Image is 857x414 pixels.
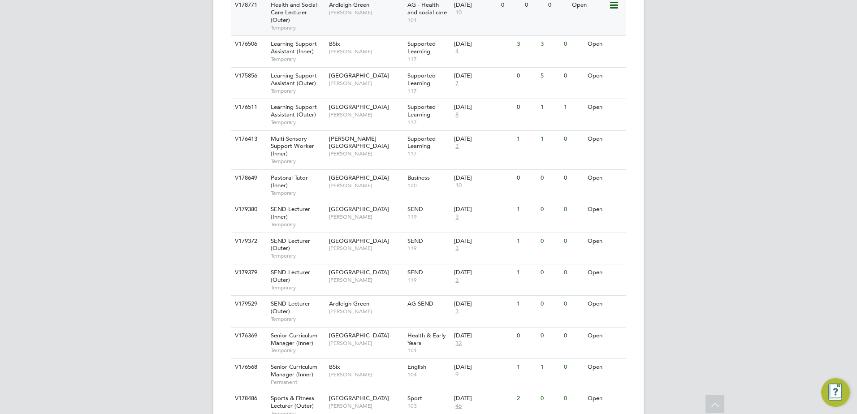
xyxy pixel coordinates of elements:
div: 0 [538,233,562,250]
span: Sport [407,394,422,402]
span: [PERSON_NAME] [329,80,403,87]
div: Open [585,170,624,186]
div: 1 [538,99,562,116]
span: SEND [407,237,423,245]
span: 117 [407,56,450,63]
div: 2 [515,390,538,407]
span: [PERSON_NAME] [329,245,403,252]
span: Learning Support Assistant (Inner) [271,40,317,55]
span: Supported Learning [407,72,436,87]
div: 1 [515,296,538,312]
div: Open [585,390,624,407]
span: Supported Learning [407,103,436,118]
span: SEND Lecturer (Inner) [271,205,310,220]
div: 0 [562,359,585,375]
span: 46 [454,402,463,410]
span: [PERSON_NAME] [329,402,403,410]
div: 0 [538,170,562,186]
span: AG SEND [407,300,433,307]
span: Temporary [271,347,325,354]
span: 3 [454,142,460,150]
div: 0 [515,170,538,186]
div: 0 [562,131,585,147]
span: [PERSON_NAME] [329,150,403,157]
span: SEND Lecturer (Outer) [271,268,310,284]
span: Temporary [271,221,325,228]
div: 1 [515,233,538,250]
div: 0 [562,390,585,407]
div: 1 [515,201,538,218]
div: 1 [562,99,585,116]
span: 119 [407,276,450,284]
div: [DATE] [454,206,512,213]
div: [DATE] [454,1,497,9]
div: 0 [562,264,585,281]
span: Permanent [271,379,325,386]
div: V178649 [233,170,264,186]
span: 3 [454,213,460,221]
div: Open [585,201,624,218]
span: [PERSON_NAME] [329,213,403,220]
div: [DATE] [454,332,512,340]
div: 0 [515,68,538,84]
span: [PERSON_NAME] [329,371,403,378]
span: 4 [454,48,460,56]
span: [GEOGRAPHIC_DATA] [329,394,389,402]
span: Temporary [271,190,325,197]
div: 0 [562,68,585,84]
div: 3 [538,36,562,52]
span: 12 [454,340,463,347]
span: Temporary [271,119,325,126]
span: English [407,363,426,371]
div: [DATE] [454,395,512,402]
div: [DATE] [454,135,512,143]
span: [GEOGRAPHIC_DATA] [329,205,389,213]
span: Temporary [271,56,325,63]
span: [PERSON_NAME] [329,182,403,189]
div: Open [585,359,624,375]
span: SEND [407,268,423,276]
span: [GEOGRAPHIC_DATA] [329,72,389,79]
button: Engage Resource Center [821,378,850,407]
span: Temporary [271,87,325,95]
span: 101 [407,17,450,24]
span: Temporary [271,315,325,323]
span: [PERSON_NAME] [329,48,403,55]
span: Senior Curriculum Manager (Inner) [271,363,317,378]
div: Open [585,233,624,250]
span: [PERSON_NAME] [329,9,403,16]
div: V176568 [233,359,264,375]
span: SEND Lecturer (Outer) [271,237,310,252]
div: V178486 [233,390,264,407]
div: [DATE] [454,103,512,111]
div: V176511 [233,99,264,116]
span: [GEOGRAPHIC_DATA] [329,103,389,111]
div: V176369 [233,328,264,344]
span: [GEOGRAPHIC_DATA] [329,268,389,276]
div: [DATE] [454,237,512,245]
div: 1 [538,359,562,375]
div: Open [585,264,624,281]
span: [GEOGRAPHIC_DATA] [329,174,389,181]
span: [PERSON_NAME] [329,340,403,347]
div: 0 [562,296,585,312]
div: 0 [562,170,585,186]
div: Open [585,99,624,116]
span: Supported Learning [407,40,436,55]
span: 10 [454,182,463,190]
span: 117 [407,87,450,95]
span: Temporary [271,24,325,31]
div: V179380 [233,201,264,218]
div: Open [585,296,624,312]
span: Temporary [271,252,325,259]
div: 0 [515,328,538,344]
div: Open [585,68,624,84]
div: 0 [538,201,562,218]
span: BSix [329,363,340,371]
span: 10 [454,9,463,17]
span: 3 [454,245,460,252]
span: SEND Lecturer (Outer) [271,300,310,315]
span: 8 [454,111,460,119]
span: [PERSON_NAME] [329,111,403,118]
span: 119 [407,213,450,220]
